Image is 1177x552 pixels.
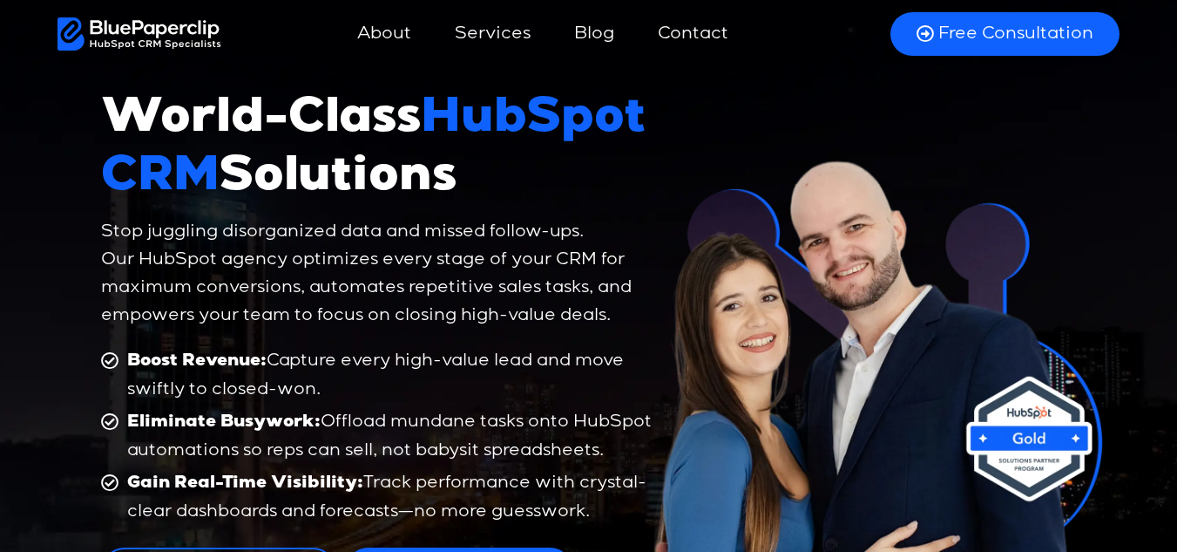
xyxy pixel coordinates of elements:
a: Blog [557,13,632,55]
b: Eliminate Busywork: [127,414,321,432]
nav: Menu [221,13,869,55]
a: Services [437,13,548,55]
b: Boost Revenue: [127,353,267,371]
img: BluePaperClip Logo White [57,17,222,51]
a: Free Consultation [890,12,1120,56]
span: Track performance with crystal-clear dashboards and forecasts—no more guesswork. [123,469,660,526]
p: Stop juggling disorganized data and missed follow-ups. Our HubSpot agency optimizes every stage o... [101,218,660,330]
h1: World-Class Solutions [101,92,660,209]
a: Contact [640,13,746,55]
span: Free Consultation [938,23,1093,45]
b: Gain Real-Time Visibility: [127,475,363,493]
a: About [340,13,429,55]
span: Offload mundane tasks onto HubSpot automations so reps can sell, not babysit spreadsheets. [123,408,660,465]
span: Capture every high-value lead and move swiftly to closed-won. [123,347,660,404]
